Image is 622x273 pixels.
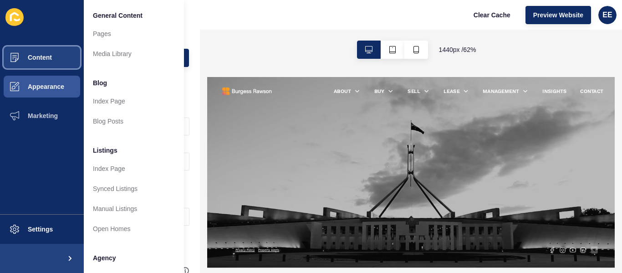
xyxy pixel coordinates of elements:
a: Index Page [84,159,184,179]
a: MANAGEMENT [444,17,502,28]
a: INSIGHTS [539,17,578,28]
span: General Content [93,11,143,20]
a: Manual Listings [84,199,184,219]
a: LEASE [380,17,406,28]
button: Preview Website [525,6,591,24]
a: Synced Listings [84,179,184,199]
span: EE [602,10,612,20]
a: Open Homes [84,219,184,239]
span: Listings [93,146,117,155]
span: Agency [93,253,116,263]
img: Company logo [18,9,109,36]
a: SELL [322,17,343,28]
a: Pages [84,24,184,44]
a: ABOUT [204,17,231,28]
span: Blog [93,78,107,88]
a: Media Library [84,44,184,64]
span: Clear Cache [474,10,510,20]
a: Blog Posts [84,111,184,131]
a: BUY [269,17,285,28]
span: Preview Website [533,10,583,20]
a: Index Page [84,91,184,111]
span: 1440 px / 62 % [439,45,476,54]
button: Clear Cache [466,6,518,24]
